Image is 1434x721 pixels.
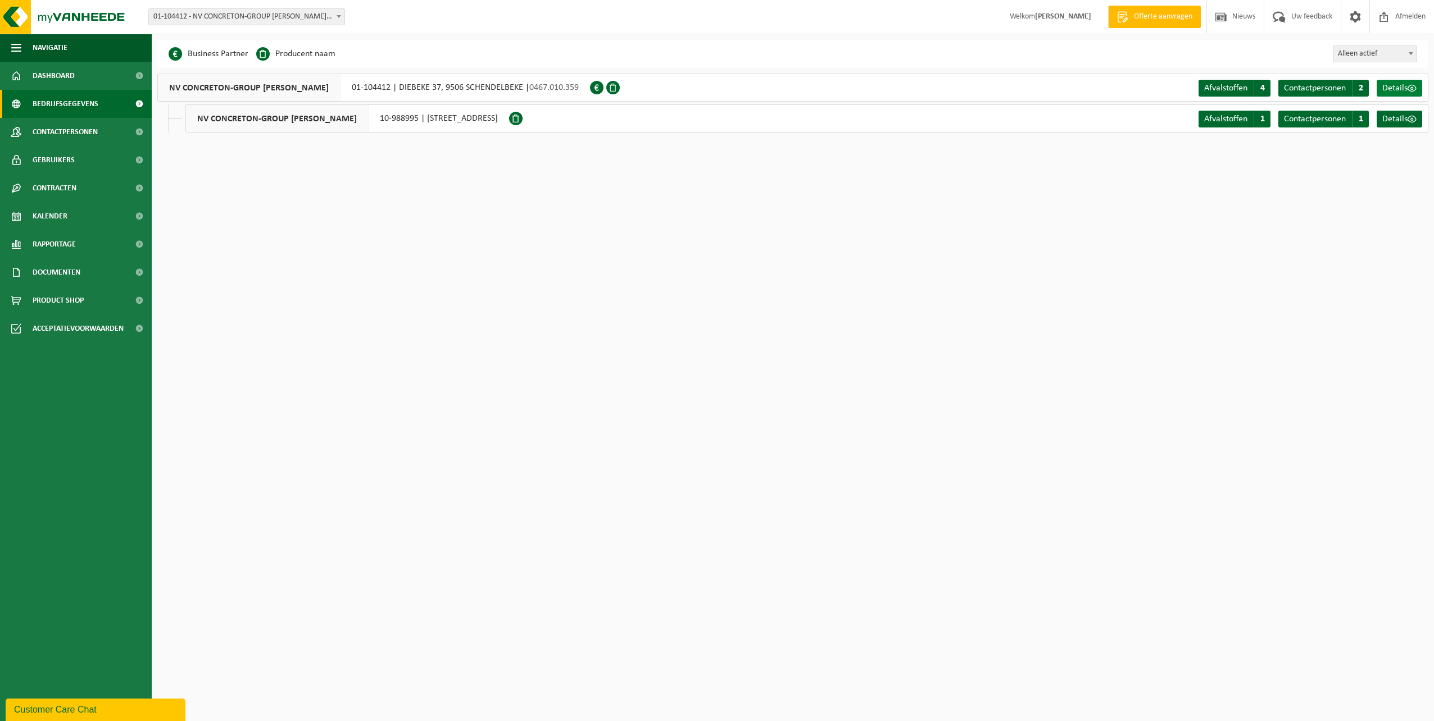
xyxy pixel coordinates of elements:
[33,146,75,174] span: Gebruikers
[33,90,98,118] span: Bedrijfsgegevens
[1333,45,1417,62] span: Alleen actief
[185,104,509,133] div: 10-988995 | [STREET_ADDRESS]
[33,118,98,146] span: Contactpersonen
[33,62,75,90] span: Dashboard
[1254,111,1270,127] span: 1
[149,9,344,25] span: 01-104412 - NV CONCRETON-GROUP W.NAESSENS - SCHENDELBEKE
[157,74,590,102] div: 01-104412 | DIEBEKE 37, 9506 SCHENDELBEKE |
[33,230,76,258] span: Rapportage
[1382,115,1408,124] span: Details
[33,202,67,230] span: Kalender
[169,45,248,62] li: Business Partner
[148,8,345,25] span: 01-104412 - NV CONCRETON-GROUP W.NAESSENS - SCHENDELBEKE
[33,314,124,343] span: Acceptatievoorwaarden
[1284,84,1346,93] span: Contactpersonen
[1204,115,1247,124] span: Afvalstoffen
[1377,111,1422,127] a: Details
[1284,115,1346,124] span: Contactpersonen
[1352,80,1369,97] span: 2
[6,696,188,721] iframe: chat widget
[1333,46,1417,62] span: Alleen actief
[1108,6,1201,28] a: Offerte aanvragen
[186,105,369,132] span: NV CONCRETON-GROUP [PERSON_NAME]
[1199,111,1270,127] a: Afvalstoffen 1
[1204,84,1247,93] span: Afvalstoffen
[1254,80,1270,97] span: 4
[256,45,335,62] li: Producent naam
[1382,84,1408,93] span: Details
[1131,11,1195,22] span: Offerte aanvragen
[33,258,80,286] span: Documenten
[33,286,84,314] span: Product Shop
[33,34,67,62] span: Navigatie
[1035,12,1091,21] strong: [PERSON_NAME]
[529,83,579,92] span: 0467.010.359
[1278,80,1369,97] a: Contactpersonen 2
[1352,111,1369,127] span: 1
[158,74,341,101] span: NV CONCRETON-GROUP [PERSON_NAME]
[1377,80,1422,97] a: Details
[33,174,76,202] span: Contracten
[1278,111,1369,127] a: Contactpersonen 1
[1199,80,1270,97] a: Afvalstoffen 4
